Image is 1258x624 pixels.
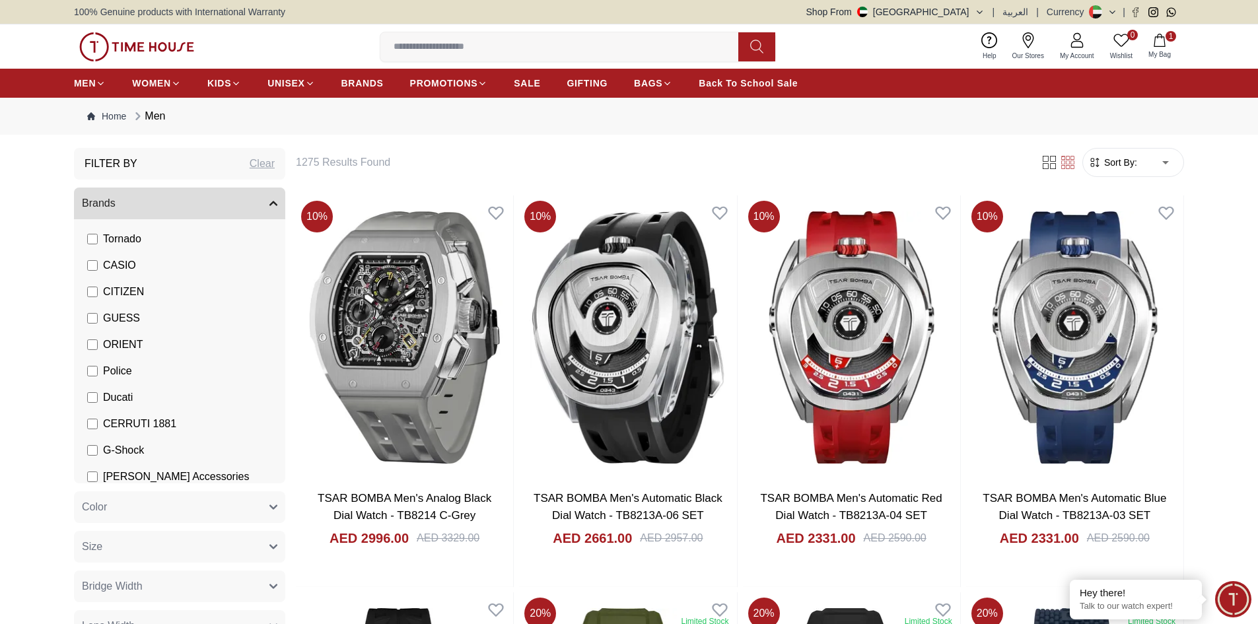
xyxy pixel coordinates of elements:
[74,188,285,219] button: Brands
[74,71,106,95] a: MEN
[74,98,1184,135] nav: Breadcrumb
[1127,30,1138,40] span: 0
[1215,581,1251,617] div: Chat Widget
[330,529,409,547] h4: AED 2996.00
[1007,51,1049,61] span: Our Stores
[1080,601,1192,612] p: Talk to our watch expert!
[1140,31,1179,62] button: 1My Bag
[634,77,662,90] span: BAGS
[640,530,703,546] div: AED 2957.00
[567,77,608,90] span: GIFTING
[82,195,116,211] span: Brands
[1166,31,1176,42] span: 1
[103,416,176,432] span: CERRUTI 1881
[82,499,107,515] span: Color
[1101,156,1137,169] span: Sort By:
[87,234,98,244] input: Tornado
[267,77,304,90] span: UNISEX
[1143,50,1176,59] span: My Bag
[132,71,181,95] a: WOMEN
[1000,529,1079,547] h4: AED 2331.00
[85,156,137,172] h3: Filter By
[1002,5,1028,18] button: العربية
[87,287,98,297] input: CITIZEN
[103,442,144,458] span: G-Shock
[74,531,285,563] button: Size
[699,71,798,95] a: Back To School Sale
[301,201,333,232] span: 10 %
[977,51,1002,61] span: Help
[864,530,926,546] div: AED 2590.00
[1055,51,1100,61] span: My Account
[103,310,140,326] span: GUESS
[1004,30,1052,63] a: Our Stores
[567,71,608,95] a: GIFTING
[318,492,491,522] a: TSAR BOMBA Men's Analog Black Dial Watch - TB8214 C-Grey
[993,5,995,18] span: |
[534,492,722,522] a: TSAR BOMBA Men's Automatic Black Dial Watch - TB8213A-06 SET
[1087,530,1150,546] div: AED 2590.00
[1105,51,1138,61] span: Wishlist
[1148,7,1158,17] a: Instagram
[524,201,556,232] span: 10 %
[103,469,249,485] span: [PERSON_NAME] Accessories
[410,77,478,90] span: PROMOTIONS
[1088,156,1137,169] button: Sort By:
[975,30,1004,63] a: Help
[103,231,141,247] span: Tornado
[87,392,98,403] input: Ducati
[341,77,384,90] span: BRANDS
[296,155,1024,170] h6: 1275 Results Found
[207,77,231,90] span: KIDS
[971,201,1003,232] span: 10 %
[1131,7,1140,17] a: Facebook
[131,108,165,124] div: Men
[806,5,985,18] button: Shop From[GEOGRAPHIC_DATA]
[87,313,98,324] input: GUESS
[87,339,98,350] input: ORIENT
[87,260,98,271] input: CASIO
[74,571,285,602] button: Bridge Width
[417,530,479,546] div: AED 3329.00
[514,71,540,95] a: SALE
[250,156,275,172] div: Clear
[514,77,540,90] span: SALE
[296,195,513,479] img: TSAR BOMBA Men's Analog Black Dial Watch - TB8214 C-Grey
[74,77,96,90] span: MEN
[103,390,133,405] span: Ducati
[699,77,798,90] span: Back To School Sale
[748,201,780,232] span: 10 %
[857,7,868,17] img: United Arab Emirates
[743,195,960,479] img: TSAR BOMBA Men's Automatic Red Dial Watch - TB8213A-04 SET
[79,32,194,61] img: ...
[553,529,632,547] h4: AED 2661.00
[1047,5,1090,18] div: Currency
[87,366,98,376] input: Police
[1102,30,1140,63] a: 0Wishlist
[74,491,285,523] button: Color
[207,71,241,95] a: KIDS
[87,110,126,123] a: Home
[1080,586,1192,600] div: Hey there!
[341,71,384,95] a: BRANDS
[760,492,942,522] a: TSAR BOMBA Men's Automatic Red Dial Watch - TB8213A-04 SET
[87,445,98,456] input: G-Shock
[103,337,143,353] span: ORIENT
[103,284,144,300] span: CITIZEN
[87,471,98,482] input: [PERSON_NAME] Accessories
[519,195,736,479] img: TSAR BOMBA Men's Automatic Black Dial Watch - TB8213A-06 SET
[74,5,285,18] span: 100% Genuine products with International Warranty
[776,529,855,547] h4: AED 2331.00
[983,492,1166,522] a: TSAR BOMBA Men's Automatic Blue Dial Watch - TB8213A-03 SET
[103,363,132,379] span: Police
[1036,5,1039,18] span: |
[267,71,314,95] a: UNISEX
[634,71,672,95] a: BAGS
[966,195,1183,479] img: TSAR BOMBA Men's Automatic Blue Dial Watch - TB8213A-03 SET
[87,419,98,429] input: CERRUTI 1881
